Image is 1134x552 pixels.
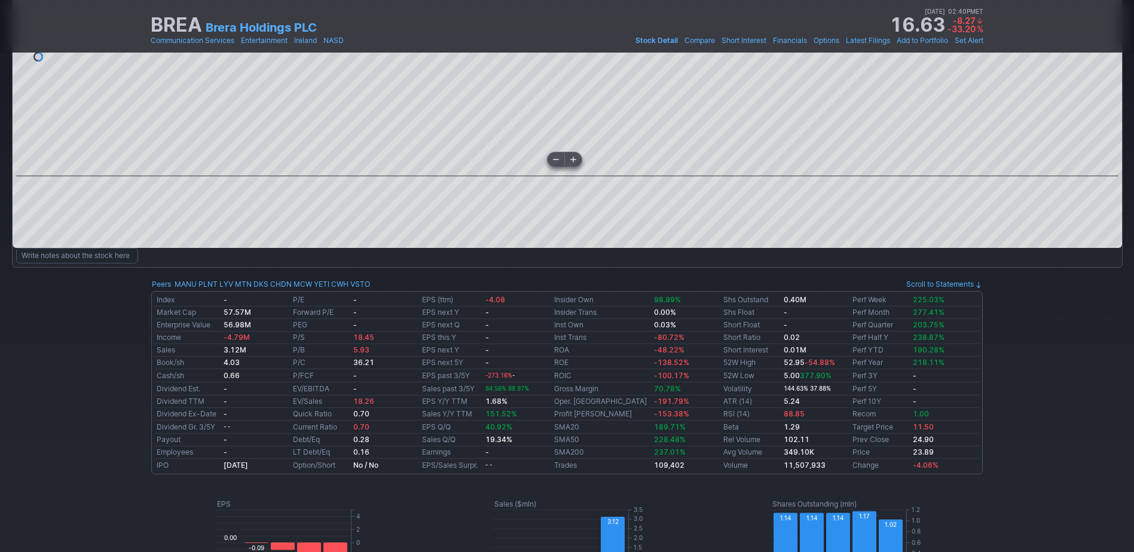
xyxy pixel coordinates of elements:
a: Add to Portfolio [897,35,948,47]
text: 2.0 [634,534,643,541]
td: Volatility [721,382,781,395]
td: Perf 10Y [850,395,910,408]
td: P/S [291,332,351,344]
td: Profit [PERSON_NAME] [552,408,652,421]
a: Communication Services [151,35,234,47]
div: : [152,278,370,290]
span: 18.45 [353,333,374,342]
td: Enterprise Value [154,319,221,332]
text: 2 [356,526,360,533]
a: YETI [314,278,329,290]
b: - [485,447,489,456]
span: [DATE] 02:40PM ET [925,6,983,17]
text: 1.0 [912,517,920,524]
a: VSTO [350,278,370,290]
td: ROIC [552,369,652,382]
b: - [353,320,357,329]
td: P/B [291,344,351,357]
small: - - [224,424,230,430]
td: Trades [552,459,652,472]
b: 19.34% [485,435,512,444]
a: Short Float [723,320,760,329]
td: Income [154,332,221,344]
a: 1.00 [913,409,929,418]
text: 1.5 [634,544,642,551]
span: -273.16% [485,372,512,379]
td: Volume [721,459,781,472]
td: Shs Float [721,306,781,319]
td: Earnings [420,446,482,459]
b: - [224,397,227,406]
text: 0.00 [224,534,237,541]
td: Payout [154,434,221,446]
span: 40.92% [485,422,512,431]
img: nic2x2.gif [151,475,560,481]
span: 18.26 [353,397,374,406]
td: Sales [154,344,221,357]
span: -8.27 [953,16,976,26]
span: Stock Detail [635,36,678,45]
a: 0.02 [784,333,800,342]
b: 102.11 [784,435,809,444]
td: Perf Month [850,306,910,319]
text: 2.5 [634,525,643,532]
b: - [913,384,916,393]
b: - [913,371,916,380]
text: 1.17 [859,513,870,520]
b: 3.12M [224,345,246,354]
span: • [891,35,895,47]
td: Employees [154,446,221,459]
td: Dividend Ex-Date [154,408,221,421]
text: 1.14 [833,514,843,522]
a: Scroll to Statements [906,280,982,289]
td: P/C [291,357,351,369]
a: Options [814,35,839,47]
span: -4.08 [485,295,505,304]
span: • [318,35,322,47]
a: Ireland [294,35,317,47]
td: EPS next 5Y [420,357,482,369]
span: -138.52% [654,358,689,367]
span: • [289,35,293,47]
td: Book/sh [154,357,221,369]
b: - [353,308,357,317]
span: • [768,35,772,47]
td: Perf YTD [850,344,910,357]
b: - [485,345,489,354]
b: - [353,295,357,304]
a: Set Alert [955,35,983,47]
td: Sales Q/Q [420,434,482,446]
b: [DATE] [224,461,248,470]
text: Sales ($mln) [494,499,536,508]
td: ROA [552,344,652,357]
td: EV/EBITDA [291,382,351,395]
a: Entertainment [241,35,288,47]
a: Financials [773,35,807,47]
span: 5.93 [353,345,369,354]
b: - [224,295,227,304]
b: 109,402 [654,461,684,470]
td: EV/Sales [291,395,351,408]
span: 238.87% [913,333,945,342]
td: P/E [291,294,351,306]
td: Perf 5Y [850,382,910,395]
td: RSI (14) [721,408,781,421]
a: Short Ratio [723,333,760,342]
a: - [784,320,787,329]
text: 0.8 [912,528,921,535]
a: Short Interest [723,345,768,354]
text: 1.02 [885,521,897,528]
a: LYV [219,278,233,290]
b: 23.89 [913,447,934,456]
span: • [808,35,812,47]
a: MANU [175,278,197,290]
button: Zoom in [565,152,582,167]
small: - [485,372,515,379]
td: 52W Low [721,369,781,382]
span: • [236,35,240,47]
span: 189.71% [654,422,686,431]
b: 5.00 [784,371,832,380]
text: 4 [356,513,360,520]
span: 237.01% [654,447,686,456]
